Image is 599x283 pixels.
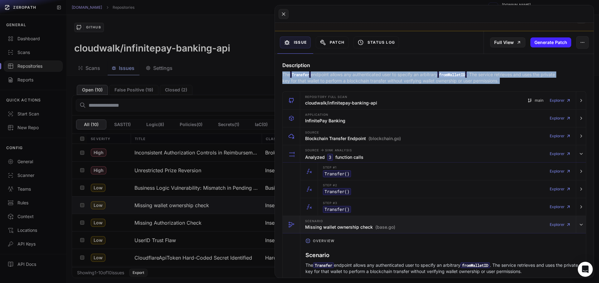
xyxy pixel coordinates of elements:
[305,113,328,116] span: Application
[313,262,334,268] code: Transfer
[320,148,324,152] span: ->
[300,180,586,198] button: Step #2 Transfer() Explorer
[305,135,401,142] h3: Blockchain Transfer Endpoint
[305,220,323,223] span: Scenario
[460,262,490,268] code: fromWalletID
[368,135,401,142] span: (blockchain.go)
[550,130,571,142] a: Explorer
[578,262,593,277] div: Open Intercom Messenger
[535,98,543,103] span: main
[550,183,571,195] a: Explorer
[305,131,319,134] span: Source
[300,198,586,216] button: Step #3 Transfer() Explorer
[290,72,311,77] code: Transfer
[305,224,395,230] h3: Missing wallet ownership check
[550,112,571,124] a: Explorer
[310,236,337,246] span: Overview
[305,262,581,275] p: The endpoint allows any authenticated user to specify an arbitrary . The service retrieves and us...
[323,206,351,213] code: Transfer ()
[305,251,581,260] h3: Scenario
[550,165,571,178] a: Explorer
[550,94,571,107] a: Explorer
[550,201,571,213] a: Explorer
[305,118,345,124] h3: InfinitePay Banking
[283,110,586,127] button: Application InfinitePay Banking Explorer
[283,92,586,109] button: Repository Full scan cloudwalk/infinitepay-banking-api main Explorer
[305,154,363,161] h3: Analyzed function calls
[300,236,586,246] button: Overview
[300,163,586,180] button: Step #1 Transfer() Explorer
[283,216,586,233] button: Scenario Missing wallet ownership check (base.go) Explorer
[283,145,586,163] button: Source -> Sink Analysis Analyzed 3 function calls Explorer
[437,72,467,77] code: fromWalletID
[305,100,377,106] h3: cloudwalk/infinitepay-banking-api
[327,154,333,161] code: 3
[323,166,337,169] span: Step #1
[282,71,562,84] p: The endpoint allows any authenticated user to specify an arbitrary . The service retrieves and us...
[550,218,571,231] a: Explorer
[323,188,351,195] code: Transfer ()
[375,224,395,230] span: (base.go)
[283,127,586,145] button: Source Blockchain Transfer Endpoint (blockchain.go) Explorer
[323,184,337,187] span: Step #2
[323,202,337,205] span: Step #3
[305,95,347,99] span: Repository Full scan
[305,148,352,153] span: Source Sink Analysis
[323,170,351,177] code: Transfer ()
[550,148,571,160] a: Explorer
